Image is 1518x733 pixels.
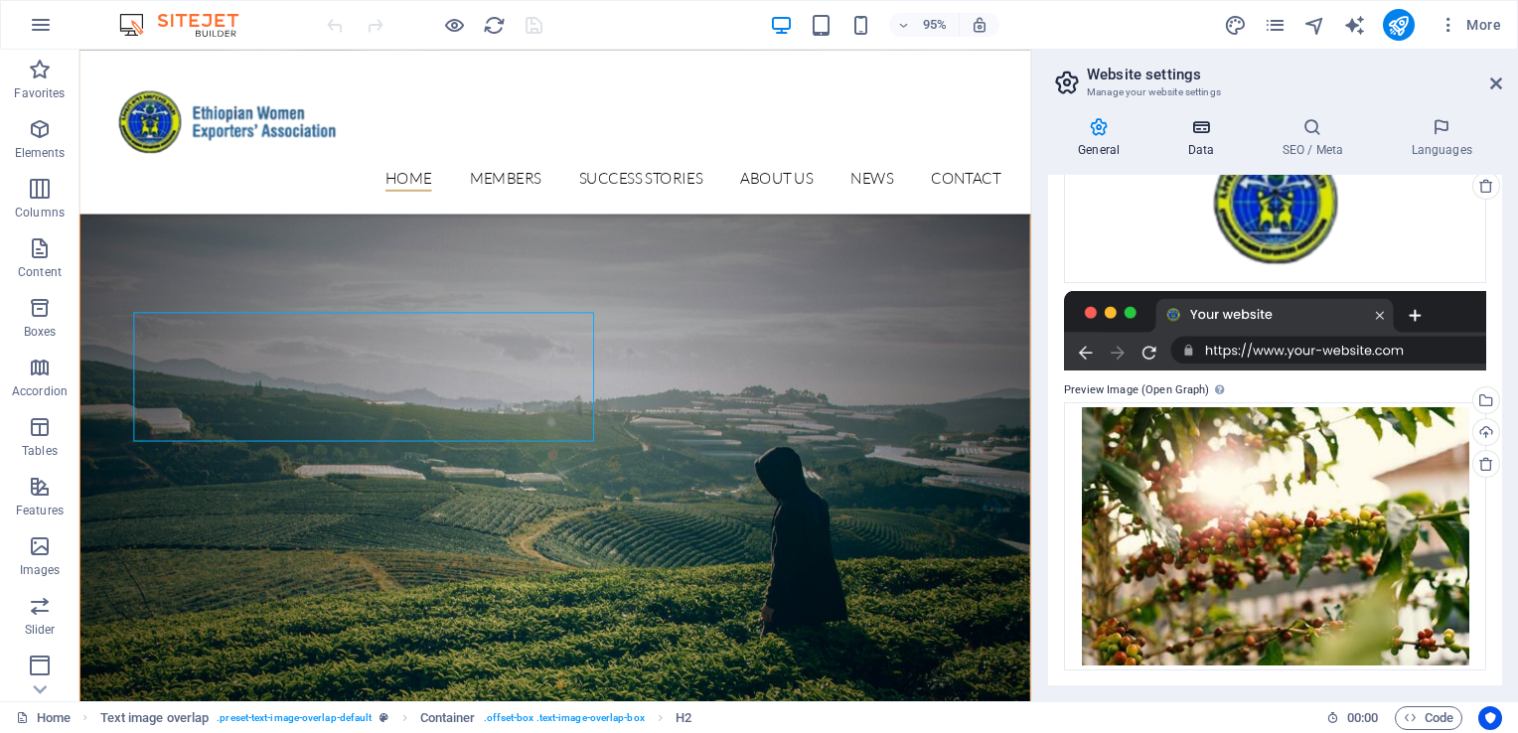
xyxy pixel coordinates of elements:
[1343,14,1366,37] i: AI Writer
[1048,117,1157,159] h4: General
[1064,402,1486,670] div: sunlit-coffee-plant-with-ripe-cherries-on-branches-showcasing-nature-s-bounty-EP4LlNhJB74tMwSGusD...
[114,13,263,37] img: Editor Logo
[1431,9,1509,41] button: More
[18,264,62,280] p: Content
[16,503,64,518] p: Features
[1347,706,1378,730] span: 00 00
[1343,13,1367,37] button: text_generator
[1264,14,1287,37] i: Pages (Ctrl+Alt+S)
[420,706,476,730] span: Click to select. Double-click to edit
[1478,706,1502,730] button: Usercentrics
[100,706,692,730] nav: breadcrumb
[100,706,210,730] span: Click to select. Double-click to edit
[1439,15,1501,35] span: More
[1087,66,1502,83] h2: Website settings
[14,85,65,101] p: Favorites
[24,324,57,340] p: Boxes
[1157,117,1252,159] h4: Data
[889,13,960,37] button: 95%
[1387,14,1410,37] i: Publish
[1224,13,1248,37] button: design
[1383,9,1415,41] button: publish
[1303,14,1326,37] i: Navigator
[1326,706,1379,730] h6: Session time
[22,443,58,459] p: Tables
[1361,710,1364,725] span: :
[1224,14,1247,37] i: Design (Ctrl+Alt+Y)
[1404,706,1453,730] span: Code
[1264,13,1288,37] button: pages
[1381,117,1502,159] h4: Languages
[217,706,372,730] span: . preset-text-image-overlap-default
[483,14,506,37] i: Reload page
[12,383,68,399] p: Accordion
[1064,124,1486,283] div: favi-icon-Yl5CUbqVwxeLdEU6WYAk0w-4TwR0JyHrzIAAWKFgOcYVA.png
[379,712,388,723] i: This element is a customizable preset
[1064,378,1486,402] label: Preview Image (Open Graph)
[1395,706,1462,730] button: Code
[1087,83,1462,101] h3: Manage your website settings
[25,622,56,638] p: Slider
[16,706,71,730] a: Click to cancel selection. Double-click to open Pages
[1303,13,1327,37] button: navigator
[676,706,691,730] span: Click to select. Double-click to edit
[482,13,506,37] button: reload
[919,13,951,37] h6: 95%
[1252,117,1381,159] h4: SEO / Meta
[971,16,988,34] i: On resize automatically adjust zoom level to fit chosen device.
[15,205,65,220] p: Columns
[442,13,466,37] button: Click here to leave preview mode and continue editing
[15,145,66,161] p: Elements
[484,706,645,730] span: . offset-box .text-image-overlap-box
[20,562,61,578] p: Images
